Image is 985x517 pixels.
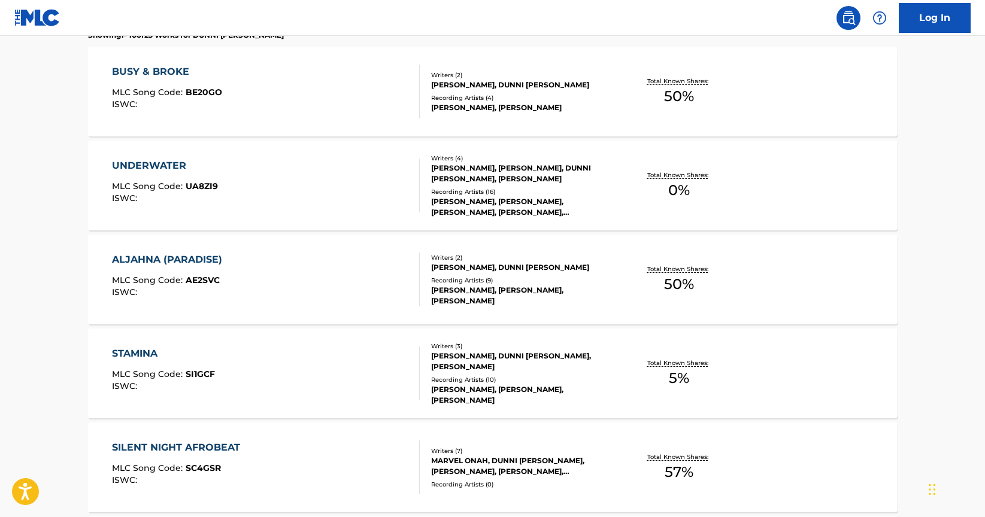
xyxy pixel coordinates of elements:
[88,47,898,136] a: BUSY & BROKEMLC Song Code:BE20GOISWC:Writers (2)[PERSON_NAME], DUNNI [PERSON_NAME]Recording Artis...
[186,181,218,191] span: UA8ZI9
[186,87,222,98] span: BE20GO
[112,87,186,98] span: MLC Song Code :
[431,154,612,163] div: Writers ( 4 )
[112,369,186,379] span: MLC Song Code :
[186,369,215,379] span: SI1GCF
[431,351,612,372] div: [PERSON_NAME], DUNNI [PERSON_NAME], [PERSON_NAME]
[872,11,887,25] img: help
[837,6,860,30] a: Public Search
[431,93,612,102] div: Recording Artists ( 4 )
[112,346,215,361] div: STAMINA
[664,86,694,107] span: 50 %
[14,9,60,26] img: MLC Logo
[669,367,689,389] span: 5 %
[929,472,936,507] div: Drag
[647,264,711,273] p: Total Known Shares:
[647,77,711,86] p: Total Known Shares:
[88,235,898,324] a: ALJAHNA (PARADISE)MLC Song Code:AE2SVCISWC:Writers (2)[PERSON_NAME], DUNNI [PERSON_NAME]Recording...
[925,460,985,517] iframe: Chat Widget
[431,102,612,113] div: [PERSON_NAME], [PERSON_NAME]
[664,273,694,295] span: 50 %
[88,422,898,512] a: SILENT NIGHT AFROBEATMLC Song Code:SC4GSRISWC:Writers (7)MARVEL ONAH, DUNNI [PERSON_NAME], [PERSO...
[112,99,140,110] span: ISWC :
[431,375,612,384] div: Recording Artists ( 10 )
[112,159,218,173] div: UNDERWATER
[647,358,711,367] p: Total Known Shares:
[431,262,612,273] div: [PERSON_NAME], DUNNI [PERSON_NAME]
[431,187,612,196] div: Recording Artists ( 16 )
[431,342,612,351] div: Writers ( 3 )
[88,141,898,230] a: UNDERWATERMLC Song Code:UA8ZI9ISWC:Writers (4)[PERSON_NAME], [PERSON_NAME], DUNNI [PERSON_NAME], ...
[665,461,693,483] span: 57 %
[431,80,612,90] div: [PERSON_NAME], DUNNI [PERSON_NAME]
[112,65,222,79] div: BUSY & BROKE
[186,275,220,285] span: AE2SVC
[112,287,140,297] span: ISWC :
[112,463,186,473] span: MLC Song Code :
[431,196,612,218] div: [PERSON_NAME], [PERSON_NAME], [PERSON_NAME], [PERSON_NAME], [PERSON_NAME]
[431,285,612,306] div: [PERSON_NAME], [PERSON_NAME], [PERSON_NAME]
[112,181,186,191] span: MLC Song Code :
[186,463,221,473] span: SC4GSR
[647,452,711,461] p: Total Known Shares:
[431,480,612,489] div: Recording Artists ( 0 )
[112,475,140,485] span: ISWC :
[112,253,228,267] div: ALJAHNA (PARADISE)
[112,193,140,203] span: ISWC :
[88,329,898,418] a: STAMINAMLC Song Code:SI1GCFISWC:Writers (3)[PERSON_NAME], DUNNI [PERSON_NAME], [PERSON_NAME]Recor...
[868,6,892,30] div: Help
[431,163,612,184] div: [PERSON_NAME], [PERSON_NAME], DUNNI [PERSON_NAME], [PERSON_NAME]
[647,171,711,180] p: Total Known Shares:
[431,455,612,477] div: MARVEL ONAH, DUNNI [PERSON_NAME], [PERSON_NAME], [PERSON_NAME], [PERSON_NAME], [PERSON_NAME], [PE...
[112,440,246,455] div: SILENT NIGHT AFROBEAT
[431,253,612,262] div: Writers ( 2 )
[112,275,186,285] span: MLC Song Code :
[431,71,612,80] div: Writers ( 2 )
[112,381,140,391] span: ISWC :
[841,11,856,25] img: search
[668,180,690,201] span: 0 %
[431,276,612,285] div: Recording Artists ( 9 )
[899,3,971,33] a: Log In
[431,384,612,406] div: [PERSON_NAME], [PERSON_NAME], [PERSON_NAME]
[431,446,612,455] div: Writers ( 7 )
